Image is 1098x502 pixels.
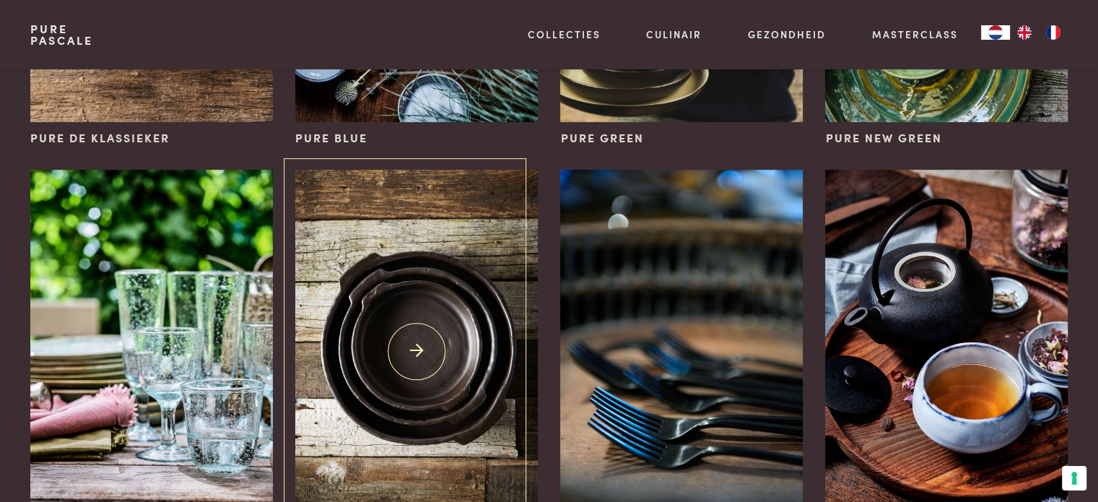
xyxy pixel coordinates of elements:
[981,25,1068,40] aside: Language selected: Nederlands
[295,129,367,147] span: Pure Blue
[1010,25,1039,40] a: EN
[1039,25,1068,40] a: FR
[646,27,702,42] a: Culinair
[981,25,1010,40] a: NL
[560,129,643,147] span: Pure Green
[528,27,601,42] a: Collecties
[981,25,1010,40] div: Language
[825,129,941,147] span: Pure New Green
[30,129,170,147] span: Pure de klassieker
[872,27,958,42] a: Masterclass
[1062,466,1086,490] button: Uw voorkeuren voor toestemming voor trackingtechnologieën
[30,23,93,46] a: PurePascale
[1010,25,1068,40] ul: Language list
[748,27,826,42] a: Gezondheid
